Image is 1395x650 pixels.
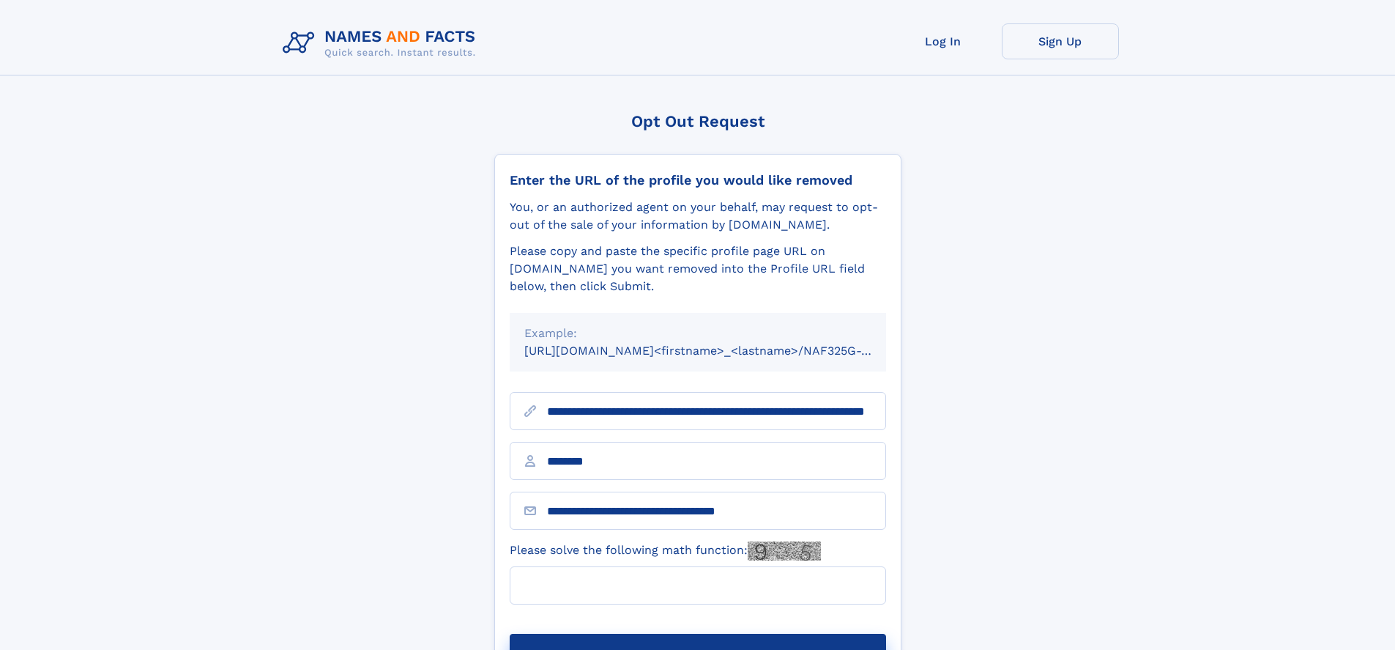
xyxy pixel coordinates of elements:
[510,199,886,234] div: You, or an authorized agent on your behalf, may request to opt-out of the sale of your informatio...
[510,172,886,188] div: Enter the URL of the profile you would like removed
[510,542,821,561] label: Please solve the following math function:
[494,112,901,130] div: Opt Out Request
[524,325,871,342] div: Example:
[524,344,914,358] small: [URL][DOMAIN_NAME]<firstname>_<lastname>/NAF325G-xxxxxxxx
[885,23,1002,59] a: Log In
[1002,23,1119,59] a: Sign Up
[510,243,886,295] div: Please copy and paste the specific profile page URL on [DOMAIN_NAME] you want removed into the Pr...
[277,23,488,63] img: Logo Names and Facts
